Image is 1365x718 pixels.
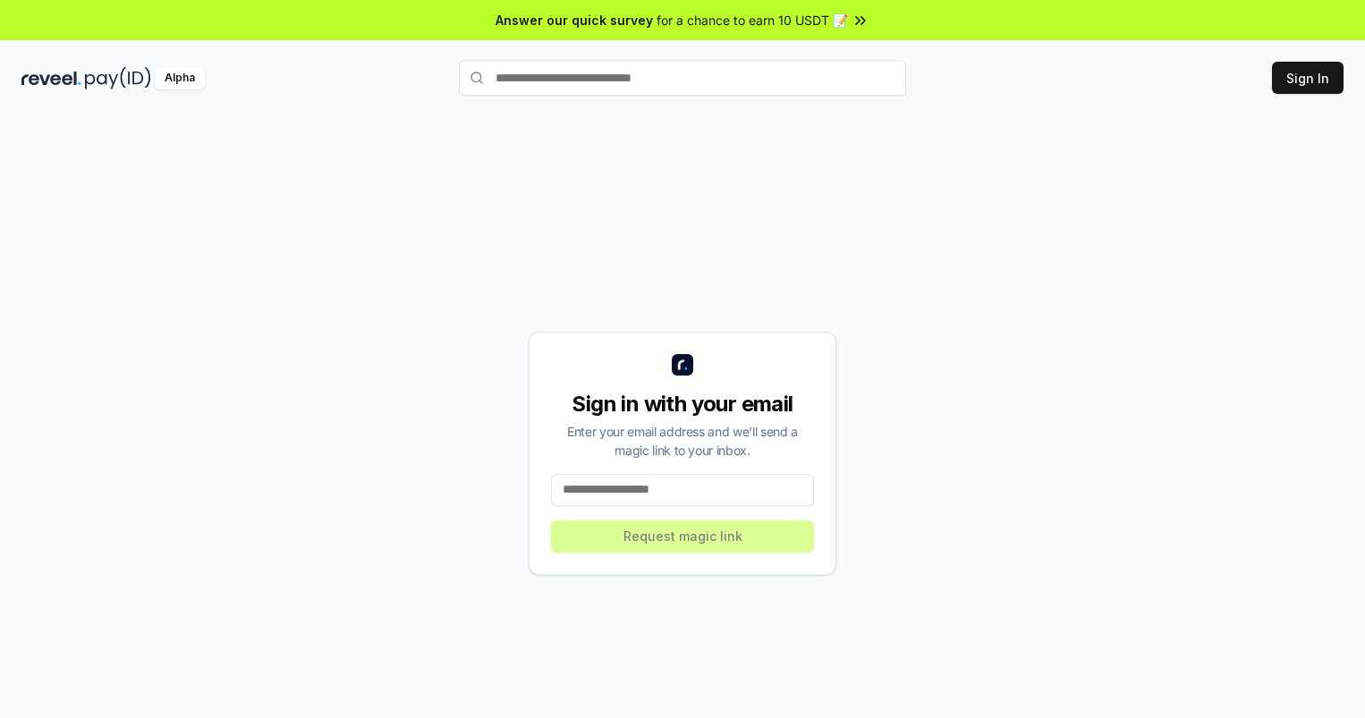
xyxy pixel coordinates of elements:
img: logo_small [672,354,693,376]
button: Sign In [1272,62,1344,94]
span: for a chance to earn 10 USDT 📝 [657,11,848,30]
div: Sign in with your email [551,390,814,418]
div: Enter your email address and we’ll send a magic link to your inbox. [551,422,814,460]
img: pay_id [85,67,151,89]
span: Answer our quick survey [496,11,653,30]
div: Alpha [155,67,205,89]
img: reveel_dark [21,67,81,89]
